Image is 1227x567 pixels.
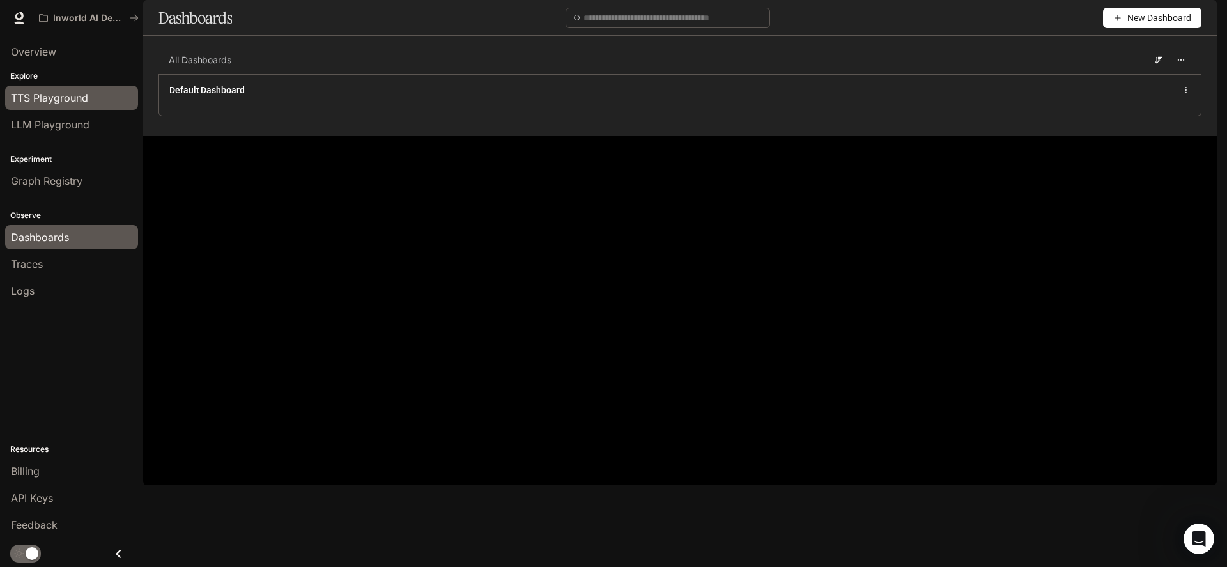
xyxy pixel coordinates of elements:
iframe: Intercom live chat [1184,524,1214,554]
p: Inworld AI Demos [53,13,125,24]
a: Default Dashboard [169,84,245,97]
button: New Dashboard [1103,8,1201,28]
h1: Dashboards [158,5,232,31]
button: All workspaces [33,5,144,31]
span: All Dashboards [169,54,231,66]
span: New Dashboard [1127,11,1191,25]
